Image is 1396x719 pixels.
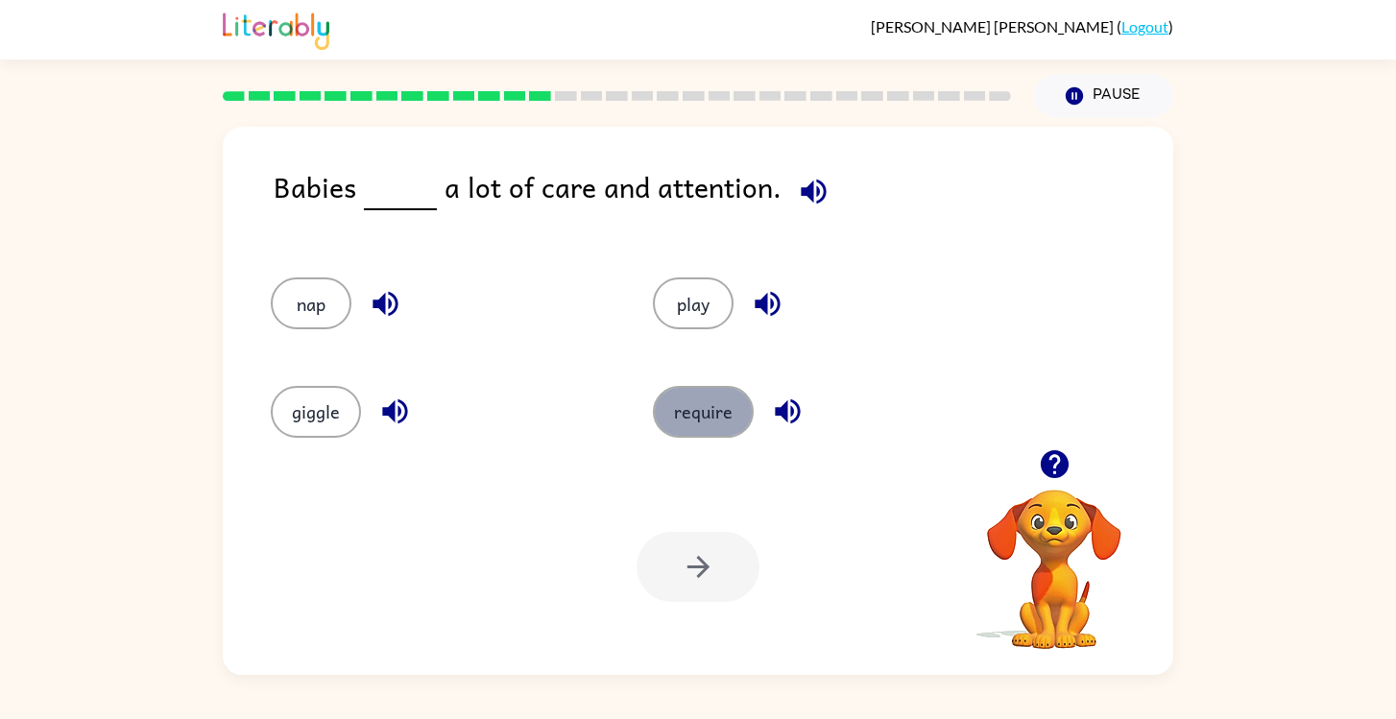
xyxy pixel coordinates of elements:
[274,165,1173,239] div: Babies a lot of care and attention.
[271,386,361,438] button: giggle
[958,460,1150,652] video: Your browser must support playing .mp4 files to use Literably. Please try using another browser.
[871,17,1117,36] span: [PERSON_NAME] [PERSON_NAME]
[1034,74,1173,118] button: Pause
[653,386,754,438] button: require
[871,17,1173,36] div: ( )
[1121,17,1168,36] a: Logout
[223,8,329,50] img: Literably
[271,277,351,329] button: nap
[653,277,734,329] button: play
